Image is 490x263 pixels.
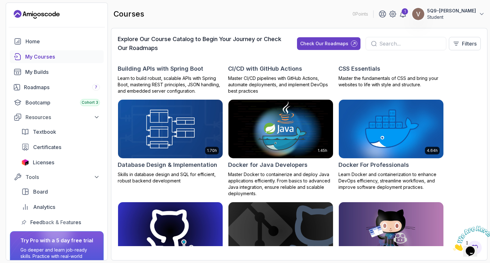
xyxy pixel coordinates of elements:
img: Chat attention grabber [3,3,42,28]
a: Landing page [14,9,60,19]
img: Git for Professionals card [118,202,223,261]
a: home [10,35,104,48]
button: user profile image5Q9-[PERSON_NAME]Student [412,8,485,20]
span: Certificates [33,143,61,151]
span: 1 [3,3,5,8]
div: Home [26,38,100,45]
a: courses [10,50,104,63]
a: Docker for Java Developers card1.45hDocker for Java DevelopersMaster Docker to containerize and d... [228,99,333,197]
input: Search... [379,40,441,47]
p: 4.64h [427,148,438,153]
h2: CI/CD with GitHub Actions [228,64,302,73]
p: Learn Docker and containerization to enhance DevOps efficiency, streamline workflows, and improve... [338,171,444,190]
a: Docker For Professionals card4.64hDocker For ProfessionalsLearn Docker and containerization to en... [338,99,444,190]
img: jetbrains icon [21,159,29,166]
div: Roadmaps [24,83,100,91]
span: Analytics [33,203,55,211]
span: Feedback & Features [30,218,81,226]
p: Master Docker to containerize and deploy Java applications efficiently. From basics to advanced J... [228,171,333,197]
p: 1.70h [207,148,217,153]
div: My Courses [25,53,100,60]
p: Master the fundamentals of CSS and bring your websites to life with style and structure. [338,75,444,88]
p: 0 Points [353,11,368,17]
button: Tools [10,171,104,183]
img: user profile image [412,8,424,20]
a: board [18,185,104,198]
a: licenses [18,156,104,169]
img: Docker For Professionals card [339,100,443,158]
a: certificates [18,141,104,153]
button: Check Our Roadmaps [297,37,360,50]
div: Bootcamp [26,99,100,106]
button: Resources [10,111,104,123]
p: Master CI/CD pipelines with GitHub Actions, automate deployments, and implement DevOps best pract... [228,75,333,94]
img: GitHub Toolkit card [339,202,443,261]
a: 1 [399,10,407,18]
a: builds [10,66,104,78]
span: 7 [95,85,97,90]
span: Cohort 3 [82,100,98,105]
div: 1 [402,8,408,15]
a: feedback [18,216,104,229]
h2: courses [114,9,144,19]
a: analytics [18,201,104,213]
h2: Docker For Professionals [338,160,409,169]
img: Git & GitHub Fundamentals card [228,202,333,261]
div: Resources [26,113,100,121]
h2: CSS Essentials [338,64,380,73]
p: Skills in database design and SQL for efficient, robust backend development [118,171,223,184]
h2: Database Design & Implementation [118,160,217,169]
a: Database Design & Implementation card1.70hDatabase Design & ImplementationSkills in database desi... [118,99,223,184]
p: Filters [462,40,477,47]
div: My Builds [25,68,100,76]
h2: Building APIs with Spring Boot [118,64,203,73]
span: Licenses [33,159,54,166]
a: bootcamp [10,96,104,109]
h2: Docker for Java Developers [228,160,308,169]
div: Check Our Roadmaps [300,40,348,47]
h3: Explore Our Course Catalog to Begin Your Journey or Check Our Roadmaps [118,35,286,53]
p: 5Q9-[PERSON_NAME] [427,8,476,14]
img: Database Design & Implementation card [118,100,223,158]
button: Filters [449,37,481,50]
span: Textbook [33,128,56,136]
p: Learn to build robust, scalable APIs with Spring Boot, mastering REST principles, JSON handling, ... [118,75,223,94]
a: roadmaps [10,81,104,94]
p: Student [427,14,476,20]
a: textbook [18,125,104,138]
img: Docker for Java Developers card [226,98,336,160]
div: Tools [26,173,100,181]
p: 1.45h [318,148,327,153]
span: Board [33,188,48,195]
iframe: chat widget [450,223,490,253]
